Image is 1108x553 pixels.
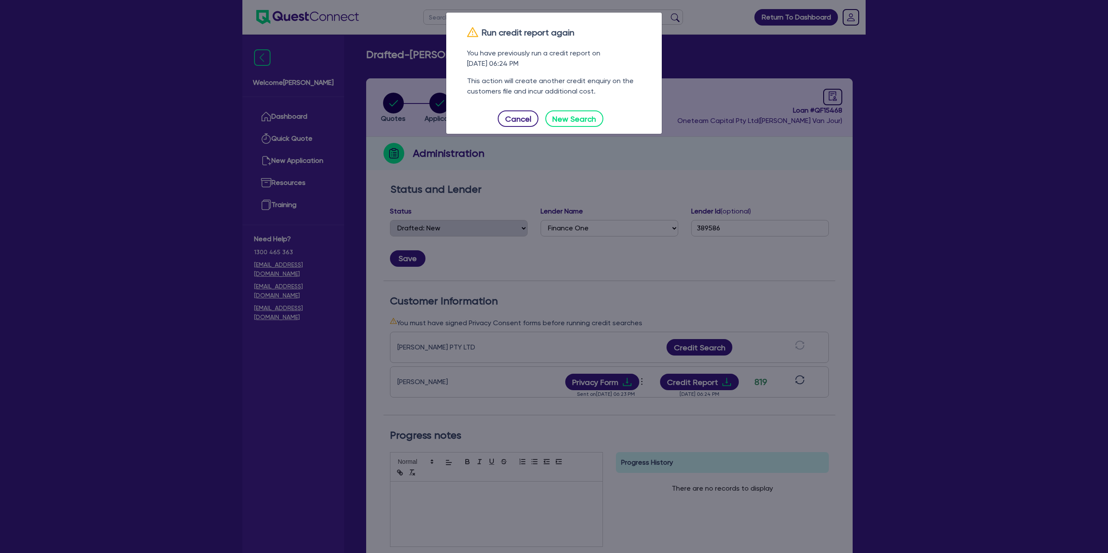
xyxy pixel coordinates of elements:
span: warning [467,26,478,38]
div: [DATE] 06:24 PM [467,58,641,69]
div: You have previously run a credit report on [467,48,641,69]
h3: Run credit report again [467,26,641,38]
button: Cancel [498,110,538,127]
div: This action will create another credit enquiry on the customers file and incur additional cost. [467,76,641,97]
button: New Search [545,110,603,127]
